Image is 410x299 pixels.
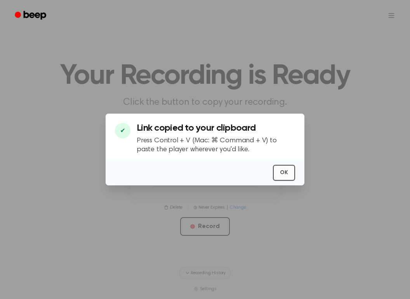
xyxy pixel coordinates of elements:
div: ✔ [115,123,130,138]
h3: Link copied to your clipboard [137,123,295,133]
p: Press Control + V (Mac: ⌘ Command + V) to paste the player wherever you'd like. [137,137,295,154]
button: Open menu [382,6,401,25]
button: OK [273,165,295,181]
a: Beep [9,8,53,23]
